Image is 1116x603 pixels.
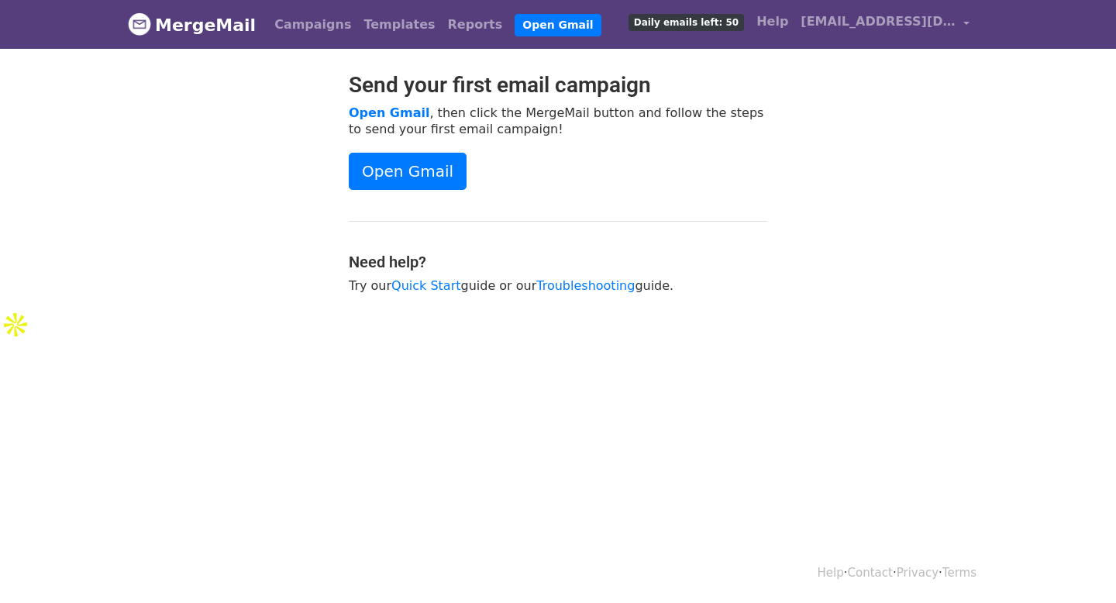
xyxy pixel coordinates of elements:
[349,105,767,137] p: , then click the MergeMail button and follow the steps to send your first email campaign!
[1038,529,1116,603] iframe: Chat Widget
[622,6,750,37] a: Daily emails left: 50
[349,72,767,98] h2: Send your first email campaign
[629,14,744,31] span: Daily emails left: 50
[750,6,794,37] a: Help
[897,566,939,580] a: Privacy
[848,566,893,580] a: Contact
[349,105,429,120] a: Open Gmail
[536,278,635,293] a: Troubleshooting
[515,14,601,36] a: Open Gmail
[442,9,509,40] a: Reports
[349,253,767,271] h4: Need help?
[391,278,460,293] a: Quick Start
[794,6,976,43] a: [EMAIL_ADDRESS][DOMAIN_NAME]
[349,277,767,294] p: Try our guide or our guide.
[357,9,441,40] a: Templates
[128,9,256,41] a: MergeMail
[801,12,956,31] span: [EMAIL_ADDRESS][DOMAIN_NAME]
[128,12,151,36] img: MergeMail logo
[268,9,357,40] a: Campaigns
[818,566,844,580] a: Help
[942,566,976,580] a: Terms
[349,153,467,190] a: Open Gmail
